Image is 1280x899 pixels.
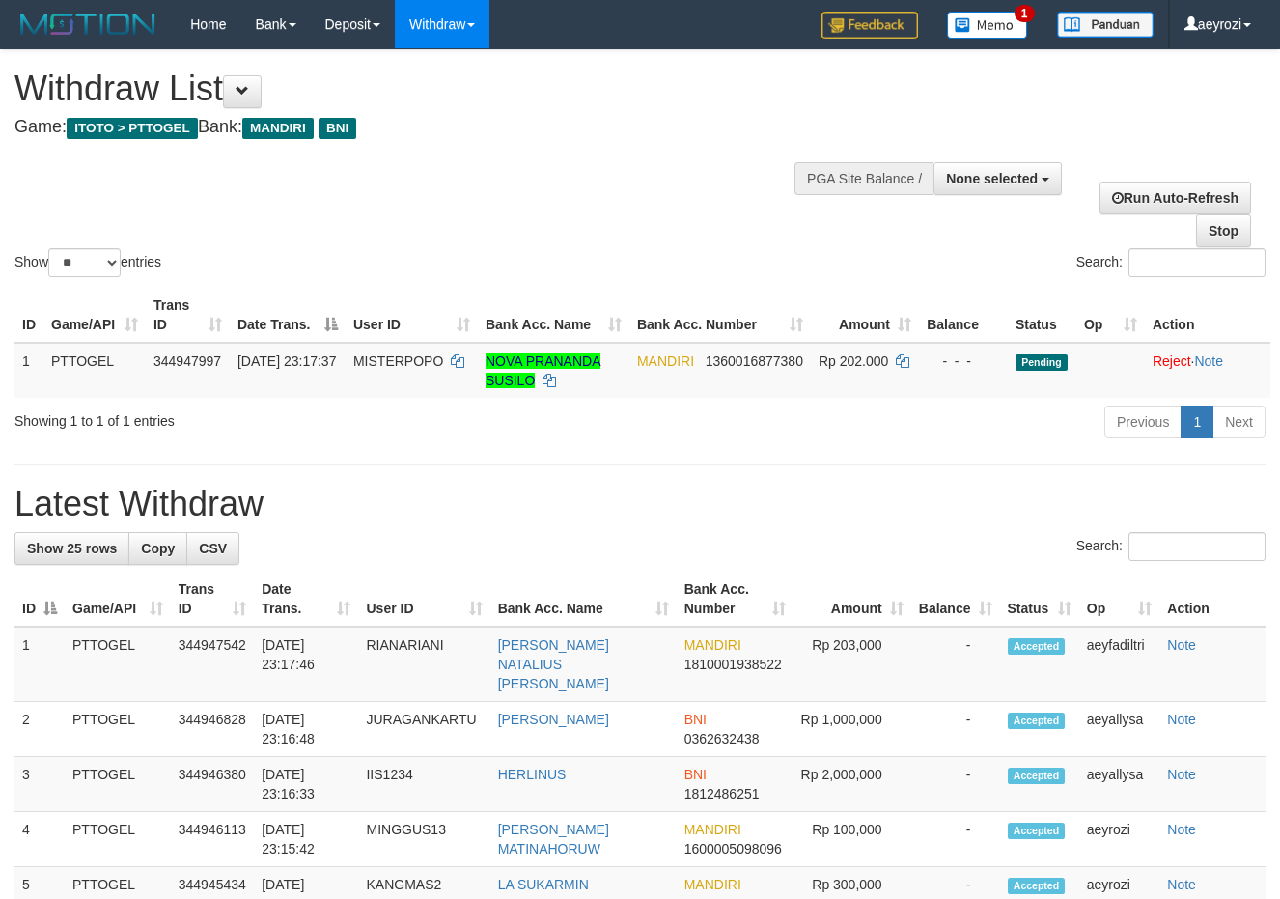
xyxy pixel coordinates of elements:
th: Amount: activate to sort column ascending [793,572,911,627]
td: MINGGUS13 [358,812,489,867]
td: 344946828 [171,702,255,757]
span: Accepted [1008,823,1066,839]
div: Showing 1 to 1 of 1 entries [14,404,519,431]
td: - [911,812,1000,867]
span: CSV [199,541,227,556]
td: [DATE] 23:15:42 [254,812,358,867]
th: Status: activate to sort column ascending [1000,572,1079,627]
input: Search: [1128,248,1266,277]
a: Note [1167,877,1196,892]
span: [DATE] 23:17:37 [237,353,336,369]
span: ITOTO > PTTOGEL [67,118,198,139]
label: Search: [1076,248,1266,277]
a: Next [1212,406,1266,438]
img: MOTION_logo.png [14,10,161,39]
span: MANDIRI [684,877,741,892]
a: Previous [1104,406,1182,438]
span: Accepted [1008,768,1066,784]
span: None selected [946,171,1038,186]
span: Copy 1810001938522 to clipboard [684,657,782,672]
td: 344946380 [171,757,255,812]
td: 344946113 [171,812,255,867]
td: [DATE] 23:16:48 [254,702,358,757]
th: Op: activate to sort column ascending [1076,288,1145,343]
label: Show entries [14,248,161,277]
a: Copy [128,532,187,565]
th: Date Trans.: activate to sort column descending [230,288,346,343]
th: Game/API: activate to sort column ascending [43,288,146,343]
a: Show 25 rows [14,532,129,565]
th: Action [1145,288,1270,343]
span: Copy 1360016877380 to clipboard [706,353,803,369]
td: PTTOGEL [43,343,146,398]
a: Note [1194,353,1223,369]
th: Trans ID: activate to sort column ascending [146,288,230,343]
th: User ID: activate to sort column ascending [358,572,489,627]
td: 1 [14,627,65,702]
span: 1 [1015,5,1035,22]
h4: Game: Bank: [14,118,834,137]
td: Rp 100,000 [793,812,911,867]
a: CSV [186,532,239,565]
th: ID: activate to sort column descending [14,572,65,627]
td: - [911,757,1000,812]
a: Reject [1153,353,1191,369]
span: Copy 0362632438 to clipboard [684,731,760,746]
input: Search: [1128,532,1266,561]
span: Accepted [1008,878,1066,894]
select: Showentries [48,248,121,277]
span: Pending [1016,354,1068,371]
td: - [911,627,1000,702]
span: Accepted [1008,638,1066,655]
a: Note [1167,637,1196,653]
th: Action [1159,572,1266,627]
th: Balance: activate to sort column ascending [911,572,1000,627]
span: BNI [319,118,356,139]
td: · [1145,343,1270,398]
td: JURAGANKARTU [358,702,489,757]
a: [PERSON_NAME] MATINAHORUW [498,822,609,857]
td: 4 [14,812,65,867]
th: Bank Acc. Number: activate to sort column ascending [677,572,793,627]
span: MANDIRI [684,637,741,653]
a: 1 [1181,406,1213,438]
span: Copy 1812486251 to clipboard [684,786,760,801]
th: Status [1008,288,1076,343]
h1: Latest Withdraw [14,485,1266,523]
td: PTTOGEL [65,757,171,812]
th: Bank Acc. Name: activate to sort column ascending [490,572,677,627]
div: PGA Site Balance / [794,162,933,195]
span: MANDIRI [684,822,741,837]
td: Rp 2,000,000 [793,757,911,812]
span: BNI [684,712,707,727]
td: 2 [14,702,65,757]
td: PTTOGEL [65,812,171,867]
td: 344947542 [171,627,255,702]
td: 1 [14,343,43,398]
button: None selected [933,162,1062,195]
img: Button%20Memo.svg [947,12,1028,39]
th: ID [14,288,43,343]
th: Date Trans.: activate to sort column ascending [254,572,358,627]
a: LA SUKARMIN [498,877,589,892]
img: panduan.png [1057,12,1154,38]
a: Note [1167,822,1196,837]
td: aeyallysa [1079,702,1159,757]
th: Game/API: activate to sort column ascending [65,572,171,627]
span: MANDIRI [637,353,694,369]
td: [DATE] 23:16:33 [254,757,358,812]
span: Rp 202.000 [819,353,888,369]
td: PTTOGEL [65,627,171,702]
td: - [911,702,1000,757]
a: HERLINUS [498,767,567,782]
th: Bank Acc. Name: activate to sort column ascending [478,288,629,343]
td: aeyfadiltri [1079,627,1159,702]
span: Copy [141,541,175,556]
span: MANDIRI [242,118,314,139]
a: Note [1167,767,1196,782]
th: Balance [919,288,1008,343]
a: [PERSON_NAME] [498,712,609,727]
td: aeyrozi [1079,812,1159,867]
div: - - - [927,351,1000,371]
a: Stop [1196,214,1251,247]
